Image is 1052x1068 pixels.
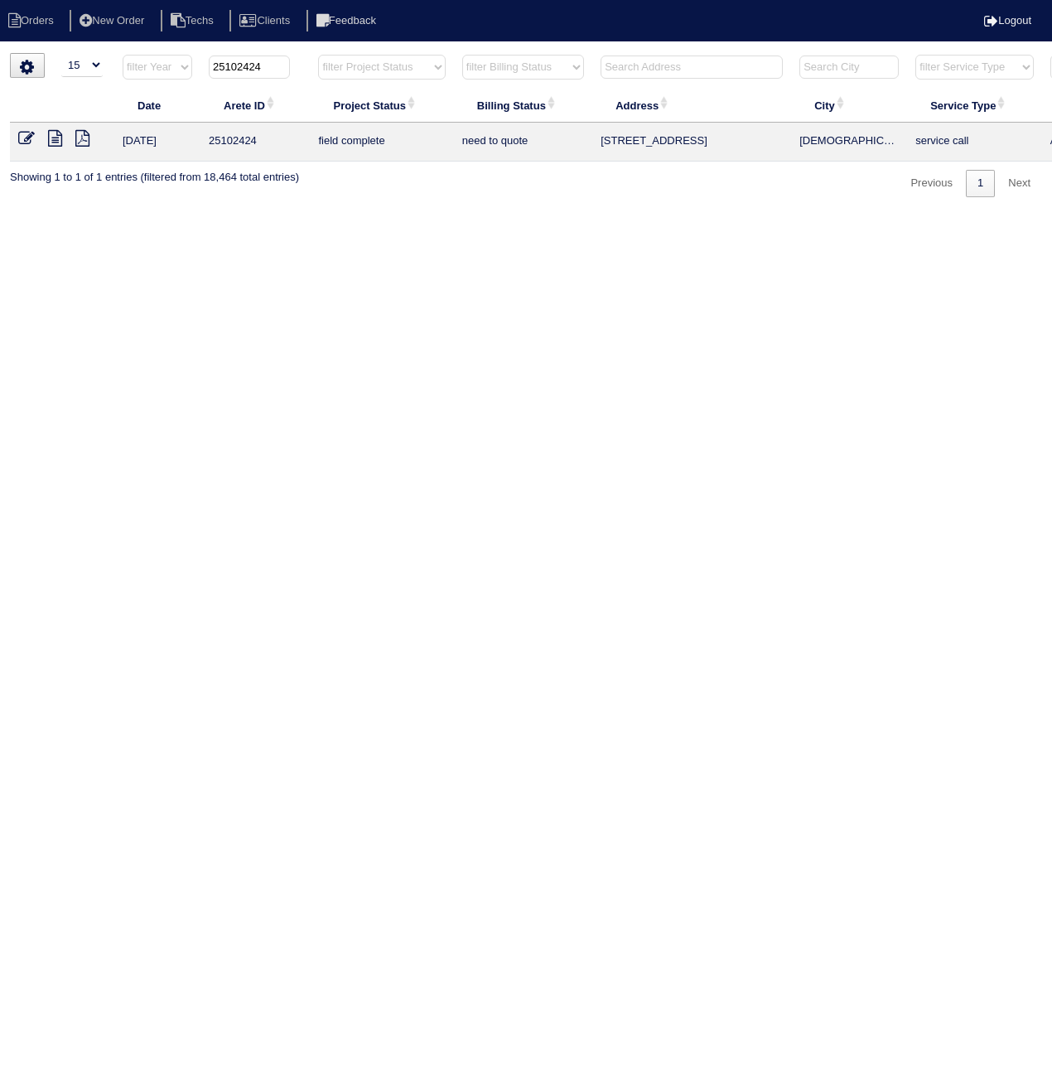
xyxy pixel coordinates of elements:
a: Previous [899,170,964,197]
th: Billing Status: activate to sort column ascending [454,88,592,123]
li: Feedback [306,10,389,32]
th: Service Type: activate to sort column ascending [907,88,1041,123]
input: Search ID [209,56,290,79]
li: Clients [229,10,303,32]
li: New Order [70,10,157,32]
input: Search Address [601,56,783,79]
td: [DEMOGRAPHIC_DATA] [791,123,907,162]
input: Search City [799,56,899,79]
th: Address: activate to sort column ascending [592,88,791,123]
a: New Order [70,14,157,27]
th: Arete ID: activate to sort column ascending [200,88,310,123]
a: Logout [984,14,1031,27]
th: City: activate to sort column ascending [791,88,907,123]
div: Showing 1 to 1 of 1 entries (filtered from 18,464 total entries) [10,162,299,185]
a: 1 [966,170,995,197]
td: [DATE] [114,123,200,162]
td: service call [907,123,1041,162]
td: field complete [310,123,453,162]
a: Techs [161,14,227,27]
td: 25102424 [200,123,310,162]
li: Techs [161,10,227,32]
a: Clients [229,14,303,27]
a: Next [997,170,1042,197]
th: Date [114,88,200,123]
th: Project Status: activate to sort column ascending [310,88,453,123]
td: need to quote [454,123,592,162]
td: [STREET_ADDRESS] [592,123,791,162]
